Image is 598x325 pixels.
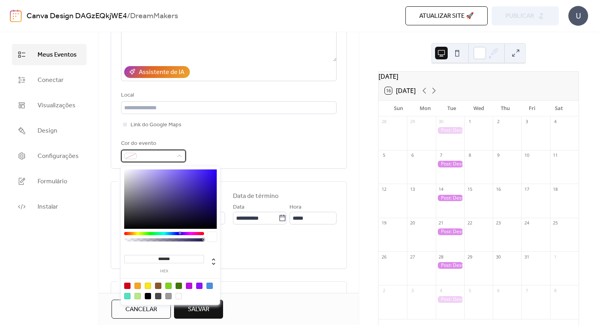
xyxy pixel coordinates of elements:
div: #417505 [176,283,182,289]
div: Post: Destinos [436,228,464,235]
span: Design [38,126,57,136]
div: 4 [438,287,444,293]
div: #4A4A4A [155,293,161,299]
div: 8 [467,152,473,158]
div: 22 [467,220,473,226]
button: Cancelar [112,300,171,319]
span: Salvar [188,305,209,314]
div: Mon [412,101,439,116]
span: Hora [290,203,301,212]
div: 8 [553,287,558,293]
img: logo [10,10,22,22]
div: Data de término [233,192,279,201]
div: 17 [524,186,530,192]
button: Salvar [174,300,223,319]
div: 11 [553,152,558,158]
div: Local [121,91,335,100]
div: Assistente de IA [139,68,184,77]
div: 28 [381,119,387,125]
div: Post: Destinos [436,296,464,303]
span: Cancelar [125,305,157,314]
div: #F8E71C [145,283,151,289]
div: 16 [495,186,501,192]
div: 2 [495,119,501,125]
div: #8B572A [155,283,161,289]
div: 6 [409,152,415,158]
div: 3 [524,119,530,125]
div: #B8E986 [134,293,141,299]
div: 21 [438,220,444,226]
span: Visualizações [38,101,76,110]
div: 25 [553,220,558,226]
div: Tue [439,101,466,116]
div: Sun [385,101,412,116]
button: Atualizar site 🚀 [405,6,488,25]
div: 7 [438,152,444,158]
div: 30 [438,119,444,125]
div: 3 [409,287,415,293]
div: #BD10E0 [186,283,192,289]
div: 10 [524,152,530,158]
div: 1 [553,254,558,260]
button: Assistente de IA [124,66,190,78]
div: #9013FE [196,283,202,289]
div: #4A90E2 [206,283,213,289]
div: 27 [409,254,415,260]
b: / [127,9,130,24]
div: 9 [495,152,501,158]
div: Thu [492,101,519,116]
div: Wed [465,101,492,116]
span: Meus Eventos [38,50,77,60]
span: Formulário [38,177,67,186]
div: Post: Destinos [436,262,464,269]
div: #7ED321 [165,283,172,289]
div: #F5A623 [134,283,141,289]
div: 23 [495,220,501,226]
div: 2 [381,287,387,293]
div: 29 [409,119,415,125]
div: 15 [467,186,473,192]
div: 13 [409,186,415,192]
div: Post: Destinos [436,195,464,201]
div: Fri [519,101,546,116]
div: 19 [381,220,387,226]
div: 29 [467,254,473,260]
div: 31 [524,254,530,260]
span: Instalar [38,202,58,212]
a: Design [12,120,87,141]
div: #000000 [145,293,151,299]
a: Configurações [12,145,87,167]
div: Cor do evento [121,139,184,148]
div: #D0021B [124,283,131,289]
button: 16[DATE] [382,85,418,96]
a: Instalar [12,196,87,217]
a: Visualizações [12,95,87,116]
a: Formulário [12,171,87,192]
div: 24 [524,220,530,226]
div: #50E3C2 [124,293,131,299]
div: 20 [409,220,415,226]
div: #FFFFFF [176,293,182,299]
div: 5 [381,152,387,158]
b: DreamMakers [130,9,178,24]
span: Atualizar site 🚀 [419,11,474,21]
a: Meus Eventos [12,44,87,65]
div: 4 [553,119,558,125]
div: 30 [495,254,501,260]
div: #9B9B9B [165,293,172,299]
div: U [568,6,588,26]
a: Canva Design DAGzEQkjWE4 [26,9,127,24]
div: 12 [381,186,387,192]
div: [DATE] [378,72,579,81]
span: Link do Google Maps [131,120,182,130]
a: Conectar [12,69,87,91]
span: Conectar [38,76,64,85]
span: Configurações [38,152,79,161]
div: Post: Destinos [436,127,464,134]
label: hex [124,269,204,274]
div: 18 [553,186,558,192]
div: 6 [495,287,501,293]
div: 1 [467,119,473,125]
div: Post: Destinos [436,161,464,167]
